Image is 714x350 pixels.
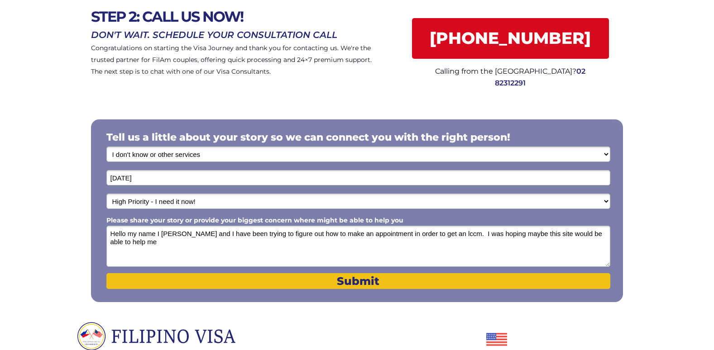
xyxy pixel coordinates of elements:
span: Calling from the [GEOGRAPHIC_DATA]? [435,67,576,76]
span: Congratulations on starting the Visa Journey and thank you for contacting us. We're the trusted p... [91,44,372,76]
input: Date of Birth (mm/dd/yyyy) [106,170,610,185]
span: DON'T WAIT. SCHEDULE YOUR CONSULTATION CALL [91,29,337,40]
span: STEP 2: CALL US NOW! [91,8,243,25]
a: [PHONE_NUMBER] [412,18,609,59]
span: [PHONE_NUMBER] [412,28,609,48]
button: Submit [106,273,610,289]
span: Please share your story or provide your biggest concern where might be able to help you [106,216,403,224]
span: Submit [106,274,610,288]
span: Tell us a little about your story so we can connect you with the right person! [106,131,510,143]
